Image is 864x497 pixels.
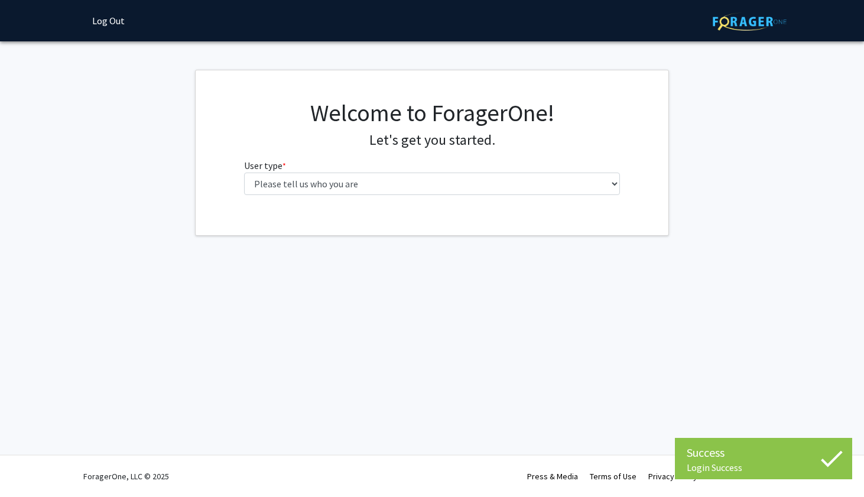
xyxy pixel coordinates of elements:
img: ForagerOne Logo [713,12,787,31]
div: Success [687,444,840,462]
label: User type [244,158,286,173]
a: Privacy Policy [648,471,697,482]
a: Terms of Use [590,471,636,482]
div: Login Success [687,462,840,473]
a: Press & Media [527,471,578,482]
h4: Let's get you started. [244,132,621,149]
h1: Welcome to ForagerOne! [244,99,621,127]
div: ForagerOne, LLC © 2025 [83,456,169,497]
